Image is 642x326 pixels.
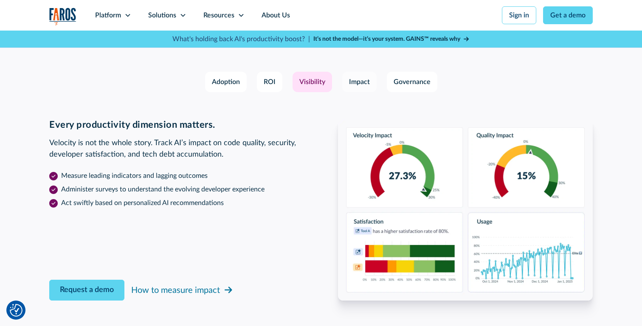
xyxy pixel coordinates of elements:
[172,34,310,44] p: What's holding back AI's productivity boost? |
[10,304,23,317] img: Revisit consent button
[49,280,124,301] a: Request a demo
[212,77,240,87] div: Adoption
[49,138,304,160] p: Velocity is not the whole story. Track AI’s impact on code quality, security, developer satisfact...
[313,36,460,42] strong: It’s not the model—it’s your system. GAINS™ reveals why
[49,184,304,194] li: Administer surveys to understand the evolving developer experience
[131,284,220,297] div: How to measure impact
[394,77,431,87] div: Governance
[95,10,121,20] div: Platform
[203,10,234,20] div: Resources
[131,282,234,298] a: How to measure impact
[543,6,593,24] a: Get a demo
[349,77,370,87] div: Impact
[264,77,276,87] div: ROI
[148,10,176,20] div: Solutions
[10,304,23,317] button: Cookie Settings
[49,171,304,181] li: Measure leading indicators and lagging outcomes
[49,8,76,25] a: home
[502,6,536,24] a: Sign in
[313,35,470,44] a: It’s not the model—it’s your system. GAINS™ reveals why
[49,198,304,208] li: Act swiftly based on personalized AI recommendations
[49,119,304,130] h3: Every productivity dimension matters.
[299,77,325,87] div: Visibility
[49,8,76,25] img: Logo of the analytics and reporting company Faros.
